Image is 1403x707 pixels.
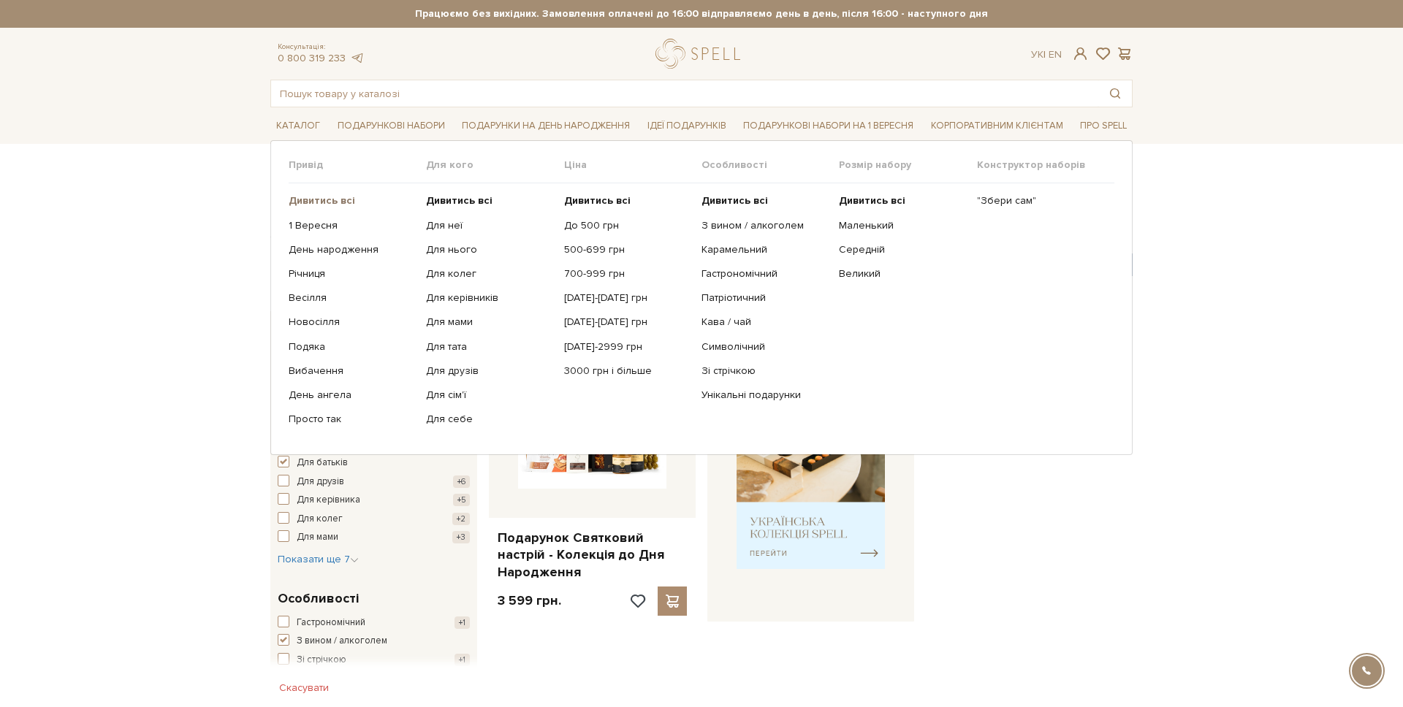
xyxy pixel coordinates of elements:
a: Ідеї подарунків [642,115,732,137]
span: +1 [455,654,470,666]
a: Новосілля [289,316,415,329]
a: Подарункові набори на 1 Вересня [737,113,919,138]
button: Для мами +3 [278,530,470,545]
span: +1 [455,616,470,629]
strong: Працюємо без вихідних. Замовлення оплачені до 16:00 відправляємо день в день, після 16:00 - насту... [270,7,1133,20]
span: З вином / алкоголем [297,634,387,649]
a: 1 Вересня [289,219,415,232]
span: Розмір набору [839,158,976,172]
a: 0 800 319 233 [278,52,346,64]
span: Показати ще 7 [278,553,359,565]
span: +6 [453,475,470,488]
span: Для батьків [297,456,348,470]
a: Гастрономічний [701,267,828,280]
a: [DATE]-2999 грн [564,340,691,353]
span: Зі стрічкою [297,653,346,668]
a: Унікальні подарунки [701,389,828,402]
a: Корпоративним клієнтам [925,113,1069,138]
a: Каталог [270,115,326,137]
a: Дивитись всі [701,194,828,207]
span: Для керівника [297,493,360,508]
span: Для друзів [297,475,344,489]
a: "Збери сам" [977,194,1103,207]
a: Дивитись всі [839,194,965,207]
button: Для колег +2 [278,512,470,527]
button: Скасувати [270,676,338,700]
a: До 500 грн [564,219,691,232]
span: Ціна [564,158,701,172]
button: Для керівника +5 [278,493,470,508]
span: Для колег [297,512,343,527]
a: Кава / чай [701,316,828,329]
a: Карамельний [701,243,828,256]
div: Ук [1031,48,1062,61]
div: Каталог [270,140,1133,455]
b: Дивитись всі [426,194,493,207]
a: Для сім'ї [426,389,552,402]
a: logo [655,39,747,69]
a: En [1049,48,1062,61]
a: Дивитись всі [289,194,415,207]
a: Патріотичний [701,291,828,305]
a: Для тата [426,340,552,353]
a: Вибачення [289,364,415,378]
a: 500-699 грн [564,243,691,256]
span: Консультація: [278,42,364,52]
b: Дивитись всі [564,194,631,207]
a: 700-999 грн [564,267,691,280]
a: День народження [289,243,415,256]
a: Маленький [839,219,965,232]
a: Для мами [426,316,552,329]
img: banner [737,364,885,569]
span: +2 [452,513,470,525]
span: +5 [453,494,470,506]
input: Пошук товару у каталозі [271,80,1098,107]
a: Про Spell [1074,115,1133,137]
a: Річниця [289,267,415,280]
a: Подарунки на День народження [456,115,636,137]
button: Для друзів +6 [278,475,470,489]
a: [DATE]-[DATE] грн [564,316,691,329]
a: Подарунок Святковий настрій - Колекція до Дня Народження [498,530,687,581]
a: Дивитись всі [564,194,691,207]
b: Дивитись всі [701,194,768,207]
span: Привід [289,158,426,172]
a: З вином / алкоголем [701,219,828,232]
button: З вином / алкоголем [278,634,470,649]
a: Для нього [426,243,552,256]
span: Особливості [701,158,839,172]
button: Гастрономічний +1 [278,616,470,630]
button: Пошук товару у каталозі [1098,80,1132,107]
button: Для батьків [278,456,470,470]
b: Дивитись всі [839,194,905,207]
button: Показати ще 7 [278,552,359,567]
a: Для колег [426,267,552,280]
a: Великий [839,267,965,280]
a: Для неї [426,219,552,232]
span: +3 [452,531,470,543]
a: Для друзів [426,364,552,378]
p: 3 599 грн. [498,592,561,609]
a: [DATE]-[DATE] грн [564,291,691,305]
a: 3000 грн і більше [564,364,691,378]
span: Для мами [297,530,338,545]
a: Для себе [426,413,552,426]
a: Для керівників [426,291,552,305]
span: Особливості [278,589,359,608]
button: Зі стрічкою +1 [278,653,470,668]
span: Конструктор наборів [977,158,1114,172]
a: День ангела [289,389,415,402]
b: Дивитись всі [289,194,355,207]
a: telegram [349,52,364,64]
a: Подяка [289,340,415,353]
a: Зі стрічкою [701,364,828,378]
a: Подарункові набори [332,115,451,137]
span: | [1043,48,1046,61]
span: Для кого [426,158,563,172]
a: Символічний [701,340,828,353]
a: Просто так [289,413,415,426]
a: Дивитись всі [426,194,552,207]
a: Весілля [289,291,415,305]
a: Середній [839,243,965,256]
span: Гастрономічний [297,616,365,630]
